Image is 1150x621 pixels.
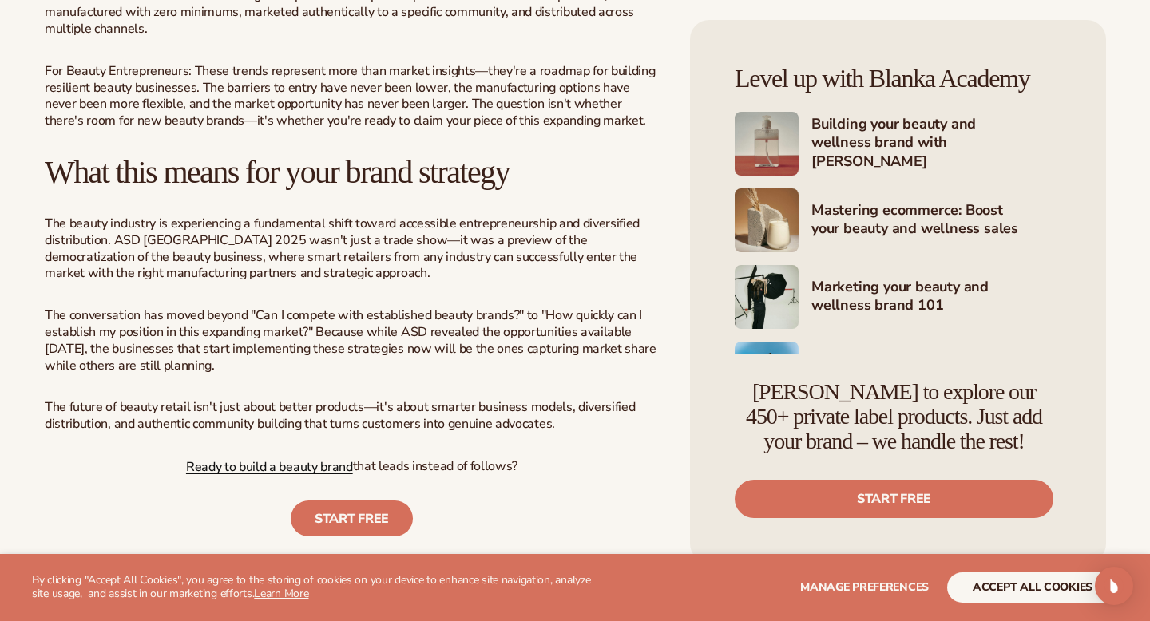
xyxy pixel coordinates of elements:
span: that leads instead of follows? [353,457,517,475]
span: Manage preferences [800,579,929,595]
img: Shopify Image 6 [735,188,799,252]
h4: Mastering ecommerce: Boost your beauty and wellness sales [811,201,1061,240]
a: Shopify Image 8 Expand your beauty/wellness business [735,342,1061,405]
span: The future of beauty retail isn't just about better products—it's about smarter business models, ... [45,398,635,433]
div: Open Intercom Messenger [1095,567,1133,605]
h4: Level up with Blanka Academy [735,65,1061,93]
button: accept all cookies [947,572,1118,603]
img: Shopify Image 8 [735,342,799,405]
a: Shopify Image 7 Marketing your beauty and wellness brand 101 [735,265,1061,329]
h4: [PERSON_NAME] to explore our 450+ private label products. Just add your brand – we handle the rest! [735,380,1053,453]
a: Shopify Image 6 Mastering ecommerce: Boost your beauty and wellness sales [735,188,1061,252]
p: By clicking "Accept All Cookies", you agree to the storing of cookies on your device to enhance s... [32,574,601,601]
a: START FREE [291,500,413,536]
img: Shopify Image 7 [735,265,799,329]
h4: Marketing your beauty and wellness brand 101 [811,278,1061,317]
a: Learn More [254,586,308,601]
span: The conversation has moved beyond "Can I compete with established beauty brands?" to "How quickly... [45,307,656,374]
a: Shopify Image 5 Building your beauty and wellness brand with [PERSON_NAME] [735,112,1061,176]
span: For Beauty Entrepreneurs [45,62,188,80]
span: The beauty industry is experiencing a fundamental shift toward accessible entrepreneurship and di... [45,215,640,282]
a: Start free [735,479,1053,517]
button: Manage preferences [800,572,929,603]
span: What this means for your brand strategy [45,154,510,190]
h4: Building your beauty and wellness brand with [PERSON_NAME] [811,115,1061,172]
a: Ready to build a beauty brand [186,458,353,476]
img: Shopify Image 5 [735,112,799,176]
span: : These trends represent more than market insights—they're a roadmap for building resilient beaut... [45,62,655,129]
